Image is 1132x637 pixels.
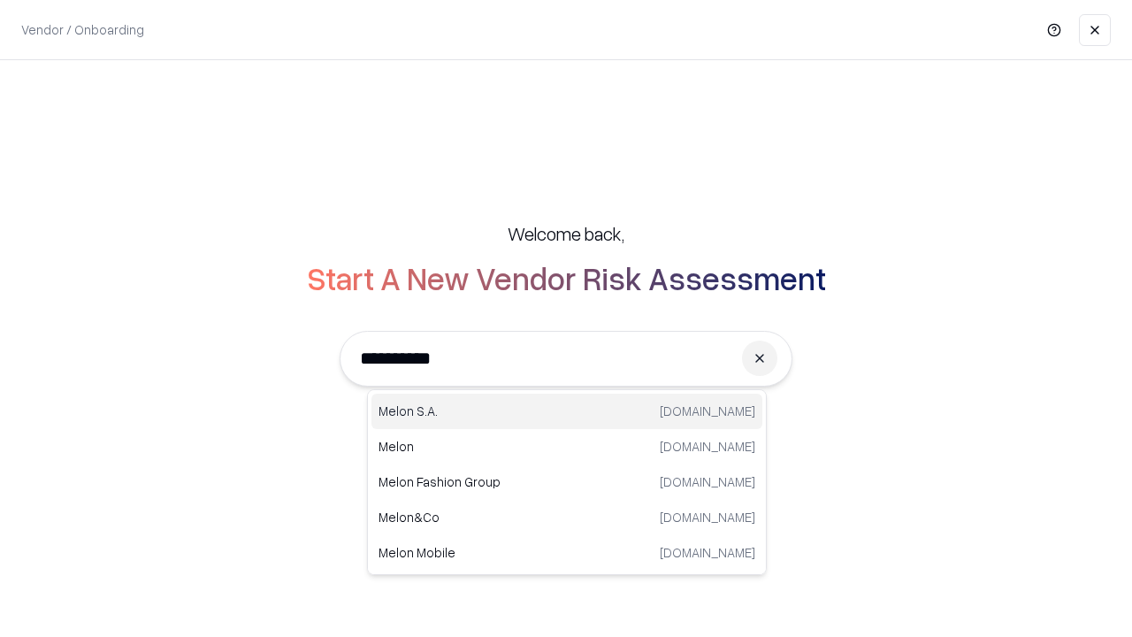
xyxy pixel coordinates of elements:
p: [DOMAIN_NAME] [660,437,755,456]
h5: Welcome back, [508,221,624,246]
p: [DOMAIN_NAME] [660,508,755,526]
p: Melon Fashion Group [379,472,567,491]
p: Melon [379,437,567,456]
p: Melon S.A. [379,402,567,420]
p: Melon Mobile [379,543,567,562]
p: Vendor / Onboarding [21,20,144,39]
div: Suggestions [367,389,767,575]
p: Melon&Co [379,508,567,526]
h2: Start A New Vendor Risk Assessment [307,260,826,295]
p: [DOMAIN_NAME] [660,402,755,420]
p: [DOMAIN_NAME] [660,543,755,562]
p: [DOMAIN_NAME] [660,472,755,491]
